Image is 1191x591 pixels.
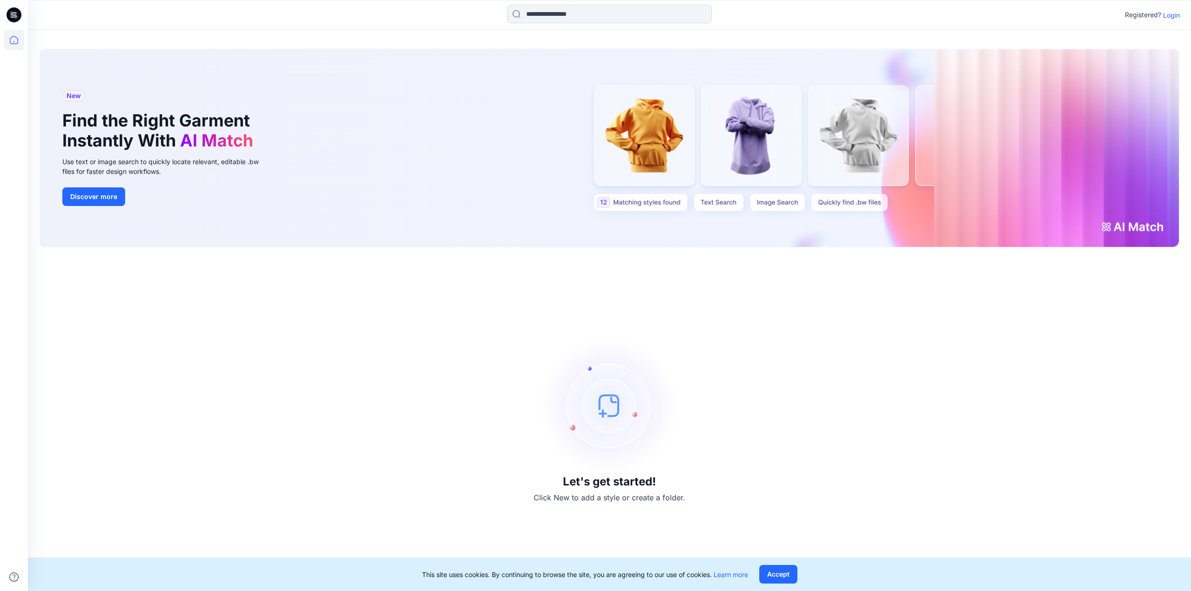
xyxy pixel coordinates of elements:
h1: Find the Right Garment Instantly With [62,111,258,151]
h3: Let's get started! [563,475,656,488]
p: Registered? [1125,9,1161,20]
span: AI Match [180,130,253,151]
div: Use text or image search to quickly locate relevant, editable .bw files for faster design workflows. [62,157,272,176]
span: New [67,90,81,101]
a: Learn more [714,571,748,578]
p: Login [1163,10,1180,20]
button: Accept [759,565,797,584]
img: empty-state-image.svg [540,336,679,475]
p: This site uses cookies. By continuing to browse the site, you are agreeing to our use of cookies. [422,570,748,579]
p: Click New to add a style or create a folder. [534,492,685,503]
button: Discover more [62,187,125,206]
